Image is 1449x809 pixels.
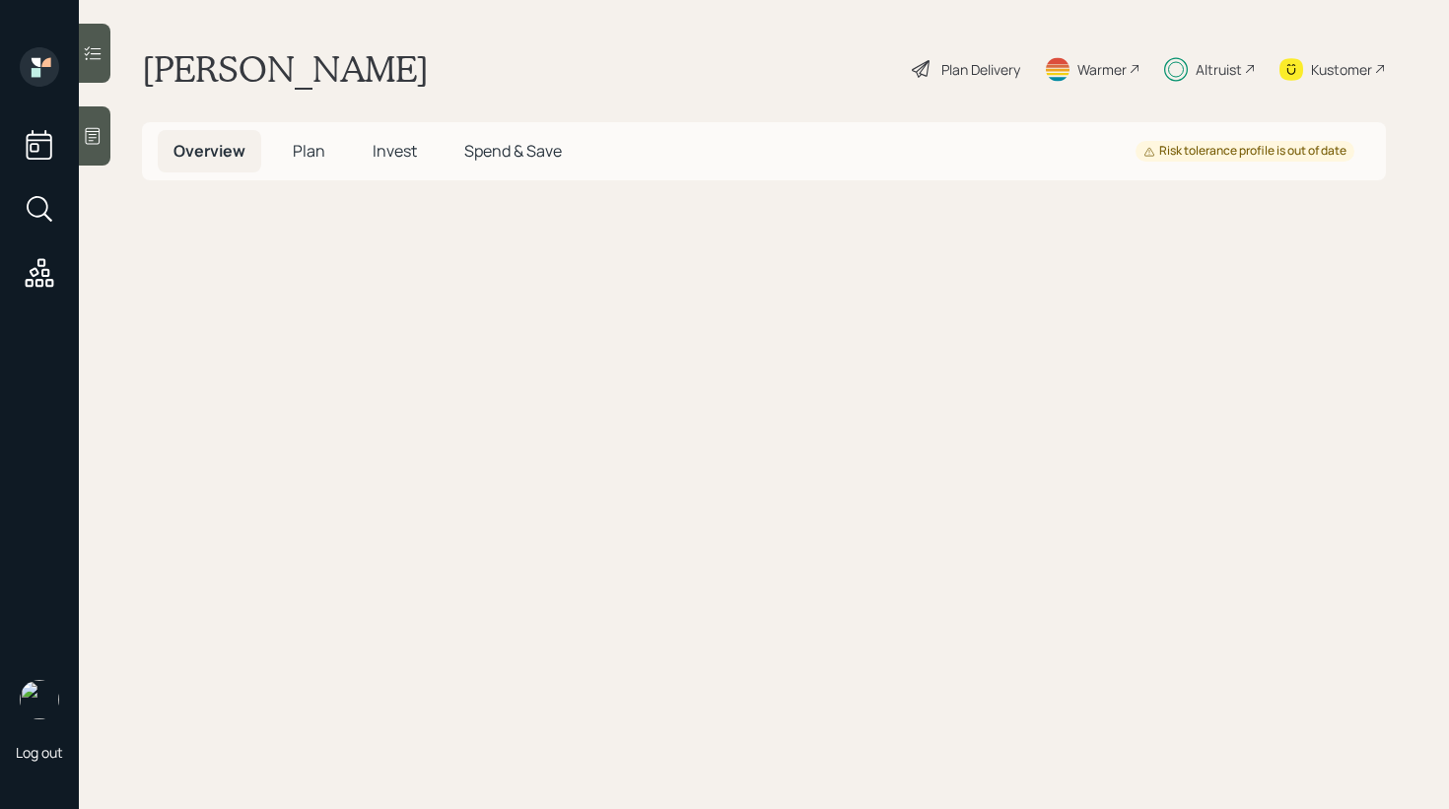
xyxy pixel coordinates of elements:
[1143,143,1346,160] div: Risk tolerance profile is out of date
[20,680,59,719] img: retirable_logo.png
[142,47,429,91] h1: [PERSON_NAME]
[16,743,63,762] div: Log out
[1077,59,1127,80] div: Warmer
[373,140,417,162] span: Invest
[173,140,245,162] span: Overview
[464,140,562,162] span: Spend & Save
[1196,59,1242,80] div: Altruist
[941,59,1020,80] div: Plan Delivery
[293,140,325,162] span: Plan
[1311,59,1372,80] div: Kustomer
